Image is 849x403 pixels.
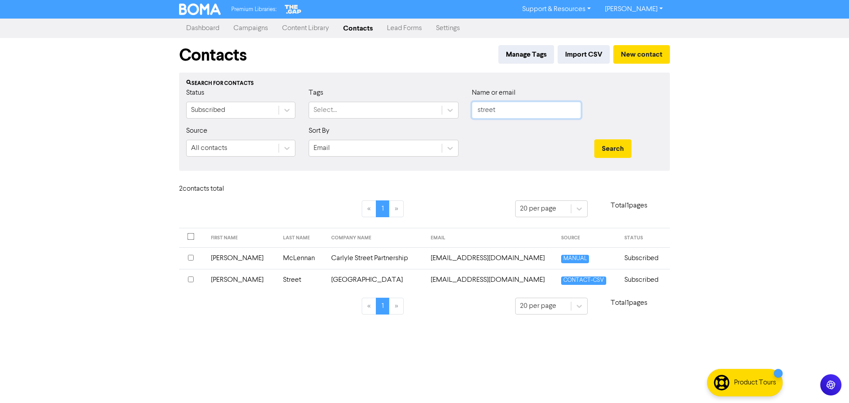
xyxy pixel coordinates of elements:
a: Dashboard [179,19,226,37]
h6: 2 contact s total [179,185,250,193]
button: New contact [613,45,670,64]
label: Tags [309,88,323,98]
button: Import CSV [558,45,610,64]
button: Manage Tags [498,45,554,64]
td: Carlyle Street Partnership [326,247,425,269]
div: Subscribed [191,105,225,115]
th: LAST NAME [278,228,326,248]
th: SOURCE [556,228,619,248]
img: The Gap [283,4,303,15]
a: [PERSON_NAME] [598,2,670,16]
a: Support & Resources [515,2,598,16]
a: Content Library [275,19,336,37]
a: Settings [429,19,467,37]
label: Source [186,126,207,136]
div: Search for contacts [186,80,663,88]
a: Lead Forms [380,19,429,37]
img: BOMA Logo [179,4,221,15]
th: STATUS [619,228,670,248]
td: [PERSON_NAME] [206,247,277,269]
td: Street [278,269,326,291]
a: Page 1 is your current page [376,200,390,217]
label: Sort By [309,126,329,136]
div: All contacts [191,143,227,154]
label: Name or email [472,88,516,98]
h1: Contacts [179,45,247,65]
span: Premium Libraries: [231,7,276,12]
a: Campaigns [226,19,275,37]
a: Page 1 is your current page [376,298,390,315]
div: 20 per page [520,301,556,311]
th: EMAIL [425,228,556,248]
td: heather@brighthopeworld.com [425,247,556,269]
span: CONTACT-CSV [561,276,606,285]
p: Total 1 pages [588,200,670,211]
button: Search [594,139,631,158]
th: COMPANY NAME [326,228,425,248]
td: Subscribed [619,269,670,291]
th: FIRST NAME [206,228,277,248]
a: Contacts [336,19,380,37]
td: [PERSON_NAME] [206,269,277,291]
td: [GEOGRAPHIC_DATA] [326,269,425,291]
iframe: Chat Widget [805,361,849,403]
p: Total 1 pages [588,298,670,308]
div: 20 per page [520,203,556,214]
span: MANUAL [561,255,589,263]
td: street.nicky@hotmail.com [425,269,556,291]
div: Email [314,143,330,154]
td: McLennan [278,247,326,269]
td: Subscribed [619,247,670,269]
label: Status [186,88,204,98]
div: Select... [314,105,337,115]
